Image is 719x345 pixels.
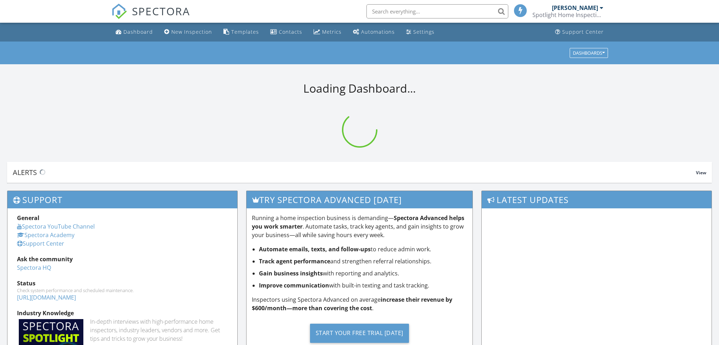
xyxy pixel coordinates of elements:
a: Dashboard [113,26,156,39]
strong: Improve communication [259,281,329,289]
a: Support Center [17,240,64,247]
li: and strengthen referral relationships. [259,257,467,265]
p: Inspectors using Spectora Advanced on average . [252,295,467,312]
div: Alerts [13,168,696,177]
a: Support Center [552,26,607,39]
div: Dashboard [123,28,153,35]
button: Dashboards [570,48,608,58]
div: Status [17,279,228,287]
a: Spectora YouTube Channel [17,223,95,230]
div: Dashboards [573,50,605,55]
div: Templates [231,28,259,35]
li: with reporting and analytics. [259,269,467,278]
a: Settings [403,26,437,39]
strong: Gain business insights [259,269,323,277]
a: [URL][DOMAIN_NAME] [17,294,76,301]
div: Automations [361,28,395,35]
a: Spectora HQ [17,264,51,272]
strong: General [17,214,39,222]
p: Running a home inspection business is demanding— . Automate tasks, track key agents, and gain ins... [252,214,467,239]
div: Industry Knowledge [17,309,228,317]
div: Metrics [322,28,342,35]
a: New Inspection [161,26,215,39]
div: Support Center [562,28,604,35]
div: Contacts [279,28,302,35]
h3: Support [7,191,237,208]
strong: increase their revenue by $600/month—more than covering the cost [252,296,452,312]
div: Start Your Free Trial [DATE] [310,324,409,343]
h3: Latest Updates [482,191,712,208]
div: In-depth interviews with high-performance home inspectors, industry leaders, vendors and more. Ge... [90,317,228,343]
a: Spectora Academy [17,231,74,239]
span: View [696,170,706,176]
a: Contacts [267,26,305,39]
div: Settings [413,28,435,35]
div: Ask the community [17,255,228,263]
div: Spotlight Home Inspections [532,11,603,18]
img: The Best Home Inspection Software - Spectora [111,4,127,19]
li: with built-in texting and task tracking. [259,281,467,290]
a: Metrics [311,26,344,39]
strong: Automate emails, texts, and follow-ups [259,245,371,253]
input: Search everything... [366,4,508,18]
a: SPECTORA [111,10,190,24]
h3: Try spectora advanced [DATE] [247,191,472,208]
a: Templates [221,26,262,39]
li: to reduce admin work. [259,245,467,253]
strong: Spectora Advanced helps you work smarter [252,214,464,230]
div: New Inspection [171,28,212,35]
div: Check system performance and scheduled maintenance. [17,287,228,293]
a: Automations (Basic) [350,26,398,39]
div: [PERSON_NAME] [552,4,598,11]
span: SPECTORA [132,4,190,18]
strong: Track agent performance [259,257,330,265]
